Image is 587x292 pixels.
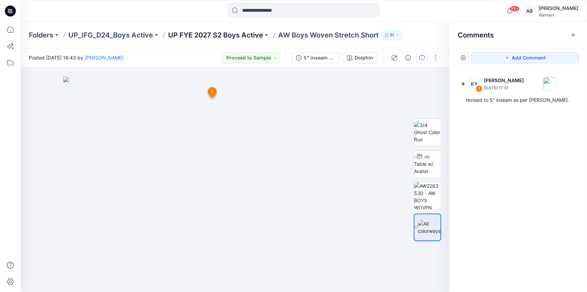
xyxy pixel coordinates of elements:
[539,12,578,18] div: Walmart
[278,30,379,40] p: AW Boys Woven Stretch Short
[381,30,403,40] button: 51
[418,220,441,235] img: All colorways
[292,52,340,63] button: 5" inseam colorways - [DATE]
[484,85,524,91] p: [DATE] 17:51
[414,182,441,209] img: AW2263530 - AW BOYS WOVEN STRETCH SHORT - WM
[467,77,481,91] div: KY
[476,85,482,92] div: 1
[355,54,373,62] div: Dolphin
[168,30,263,40] a: UP FYE 2027 S2 Boys Active
[68,30,153,40] a: UP_IFG_D24_Boys Active
[343,52,378,63] button: Dolphin
[471,52,579,63] button: Add Comment
[29,54,123,61] span: Posted [DATE] 16:43 by
[403,52,414,63] button: Details
[509,6,520,11] span: 99+
[304,54,335,62] div: 5" inseam colorways - 07.09.25
[458,31,494,39] h2: Comments
[29,30,53,40] a: Folders
[523,5,536,17] div: AB
[85,55,123,61] a: [PERSON_NAME]
[414,153,441,175] img: Turn Table w/ Avatar
[390,31,394,39] p: 51
[484,76,524,85] p: [PERSON_NAME]
[414,121,441,143] img: 3/4 Ghost Color Run
[466,96,570,104] div: revised to 5" inseam as per [PERSON_NAME].
[539,4,578,12] div: [PERSON_NAME]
